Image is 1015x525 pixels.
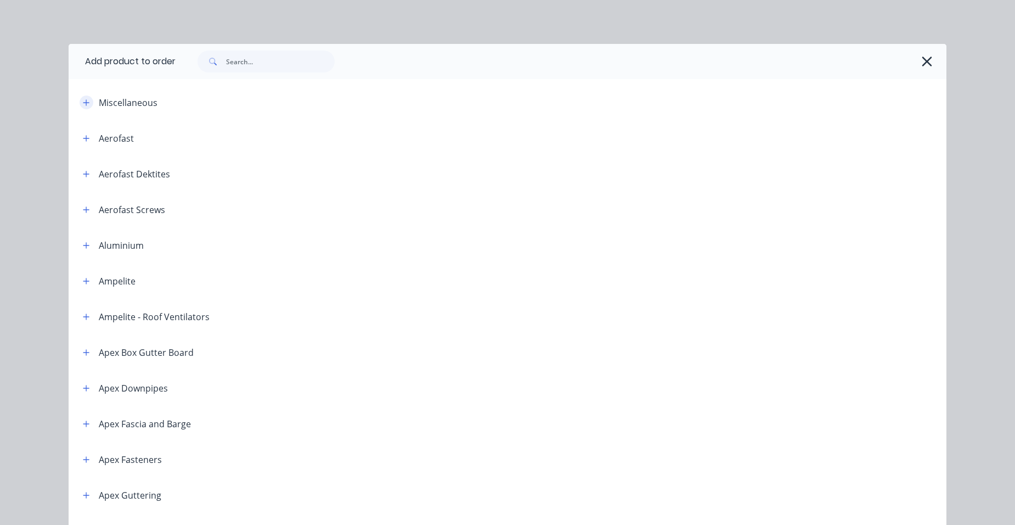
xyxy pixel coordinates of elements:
div: Aerofast [99,132,134,145]
div: Miscellaneous [99,96,157,109]
div: Aluminium [99,239,144,252]
div: Apex Fascia and Barge [99,417,191,431]
div: Apex Downpipes [99,382,168,395]
div: Aerofast Dektites [99,167,170,181]
div: Ampelite [99,275,136,288]
div: Add product to order [69,44,176,79]
input: Search... [226,51,335,72]
div: Apex Fasteners [99,453,162,466]
div: Ampelite - Roof Ventilators [99,310,210,323]
div: Apex Guttering [99,489,161,502]
div: Aerofast Screws [99,203,165,216]
div: Apex Box Gutter Board [99,346,194,359]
